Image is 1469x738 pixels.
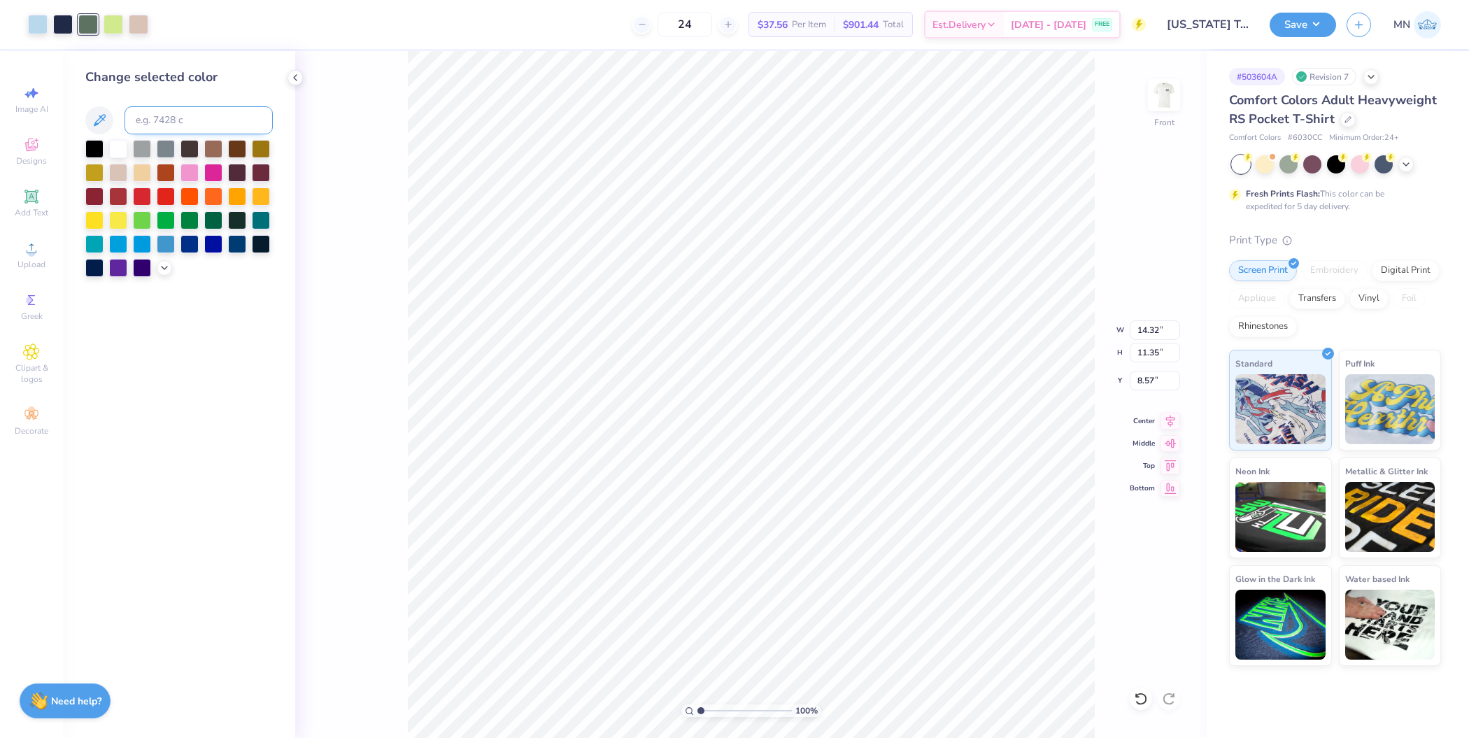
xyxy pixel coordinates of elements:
span: Decorate [15,425,48,437]
div: Embroidery [1301,260,1368,281]
img: Glow in the Dark Ink [1235,590,1326,660]
span: Comfort Colors Adult Heavyweight RS Pocket T-Shirt [1229,92,1437,127]
span: Add Text [15,207,48,218]
span: Puff Ink [1345,356,1375,371]
span: Comfort Colors [1229,132,1281,144]
span: Clipart & logos [7,362,56,385]
div: Front [1154,116,1175,129]
div: Change selected color [85,68,273,87]
input: Untitled Design [1156,10,1259,38]
span: [DATE] - [DATE] [1011,17,1086,32]
div: Revision 7 [1292,68,1356,85]
a: MN [1393,11,1441,38]
span: Standard [1235,356,1272,371]
span: Total [883,17,904,32]
span: $37.56 [758,17,788,32]
span: Upload [17,259,45,270]
img: Front [1150,81,1178,109]
div: # 503604A [1229,68,1285,85]
div: Screen Print [1229,260,1297,281]
span: Glow in the Dark Ink [1235,572,1315,586]
span: Minimum Order: 24 + [1329,132,1399,144]
span: Neon Ink [1235,464,1270,478]
div: Print Type [1229,232,1441,248]
span: Middle [1130,439,1155,448]
span: Greek [21,311,43,322]
div: Vinyl [1349,288,1389,309]
input: e.g. 7428 c [125,106,273,134]
span: $901.44 [843,17,879,32]
span: Per Item [792,17,826,32]
span: Water based Ink [1345,572,1410,586]
img: Mark Navarro [1414,11,1441,38]
span: Image AI [15,104,48,115]
div: Rhinestones [1229,316,1297,337]
span: Top [1130,461,1155,471]
img: Water based Ink [1345,590,1435,660]
div: This color can be expedited for 5 day delivery. [1246,187,1418,213]
img: Metallic & Glitter Ink [1345,482,1435,552]
span: MN [1393,17,1410,33]
div: Applique [1229,288,1285,309]
span: Est. Delivery [932,17,986,32]
strong: Need help? [51,695,101,708]
div: Transfers [1289,288,1345,309]
img: Puff Ink [1345,374,1435,444]
img: Standard [1235,374,1326,444]
div: Digital Print [1372,260,1440,281]
span: Bottom [1130,483,1155,493]
input: – – [658,12,712,37]
strong: Fresh Prints Flash: [1246,188,1320,199]
span: 100 % [795,704,818,717]
button: Save [1270,13,1336,37]
img: Neon Ink [1235,482,1326,552]
span: # 6030CC [1288,132,1322,144]
span: FREE [1095,20,1109,29]
span: Metallic & Glitter Ink [1345,464,1428,478]
span: Designs [16,155,47,166]
div: Foil [1393,288,1426,309]
span: Center [1130,416,1155,426]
